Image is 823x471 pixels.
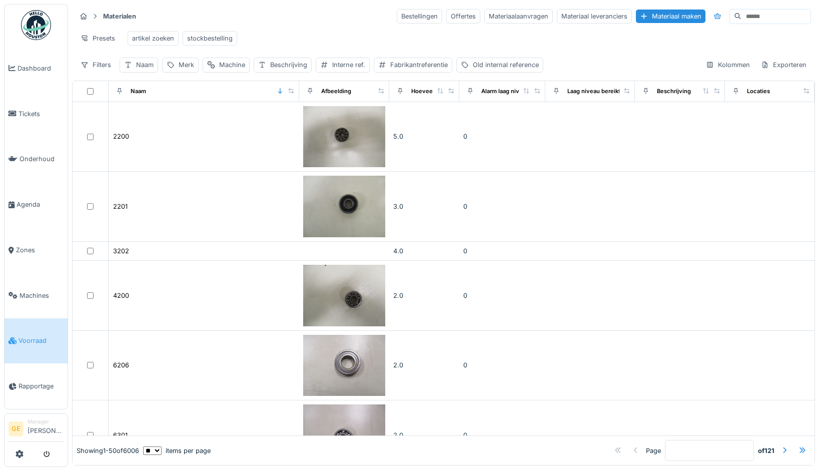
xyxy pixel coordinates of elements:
[303,335,385,396] img: 6206
[5,137,68,182] a: Onderhoud
[28,418,64,439] li: [PERSON_NAME]
[463,132,541,141] div: 0
[99,12,140,21] strong: Materialen
[113,246,129,256] div: 3202
[143,446,211,455] div: items per page
[113,430,128,440] div: 6301
[303,265,385,326] img: 4200
[446,9,480,24] div: Offertes
[113,132,129,141] div: 2200
[567,87,623,96] div: Laag niveau bereikt?
[484,9,553,24] div: Materiaalaanvragen
[393,246,455,256] div: 4.0
[17,200,64,209] span: Agenda
[18,64,64,73] span: Dashboard
[187,34,233,43] div: stockbestelling
[132,34,174,43] div: artikel zoeken
[463,360,541,370] div: 0
[393,430,455,440] div: 2.0
[481,87,529,96] div: Alarm laag niveau
[463,291,541,300] div: 0
[393,202,455,211] div: 3.0
[20,291,64,300] span: Machines
[321,87,351,96] div: Afbeelding
[9,421,24,436] li: GE
[113,291,129,300] div: 4200
[19,109,64,119] span: Tickets
[136,60,154,70] div: Naam
[219,60,245,70] div: Machine
[5,182,68,227] a: Agenda
[393,291,455,300] div: 2.0
[16,245,64,255] span: Zones
[758,446,774,455] strong: of 121
[179,60,194,70] div: Merk
[21,10,51,40] img: Badge_color-CXgf-gQk.svg
[113,202,128,211] div: 2201
[303,106,385,168] img: 2200
[463,246,541,256] div: 0
[390,60,448,70] div: Fabrikantreferentie
[657,87,691,96] div: Beschrijving
[397,9,442,24] div: Bestellingen
[747,87,770,96] div: Locaties
[76,58,116,72] div: Filters
[393,360,455,370] div: 2.0
[557,9,632,24] div: Materiaal leveranciers
[5,46,68,91] a: Dashboard
[303,404,385,466] img: 6301
[646,446,661,455] div: Page
[303,176,385,237] img: 2201
[19,336,64,345] span: Voorraad
[393,132,455,141] div: 5.0
[28,418,64,425] div: Manager
[756,58,811,72] div: Exporteren
[701,58,754,72] div: Kolommen
[5,91,68,137] a: Tickets
[5,227,68,273] a: Zones
[473,60,539,70] div: Old internal reference
[19,381,64,391] span: Rapportage
[636,10,705,23] div: Materiaal maken
[5,318,68,364] a: Voorraad
[463,430,541,440] div: 0
[5,273,68,318] a: Machines
[411,87,446,96] div: Hoeveelheid
[76,31,120,46] div: Presets
[9,418,64,442] a: GE Manager[PERSON_NAME]
[131,87,146,96] div: Naam
[113,360,129,370] div: 6206
[270,60,307,70] div: Beschrijving
[20,154,64,164] span: Onderhoud
[77,446,139,455] div: Showing 1 - 50 of 6006
[463,202,541,211] div: 0
[332,60,365,70] div: Interne ref.
[5,363,68,409] a: Rapportage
